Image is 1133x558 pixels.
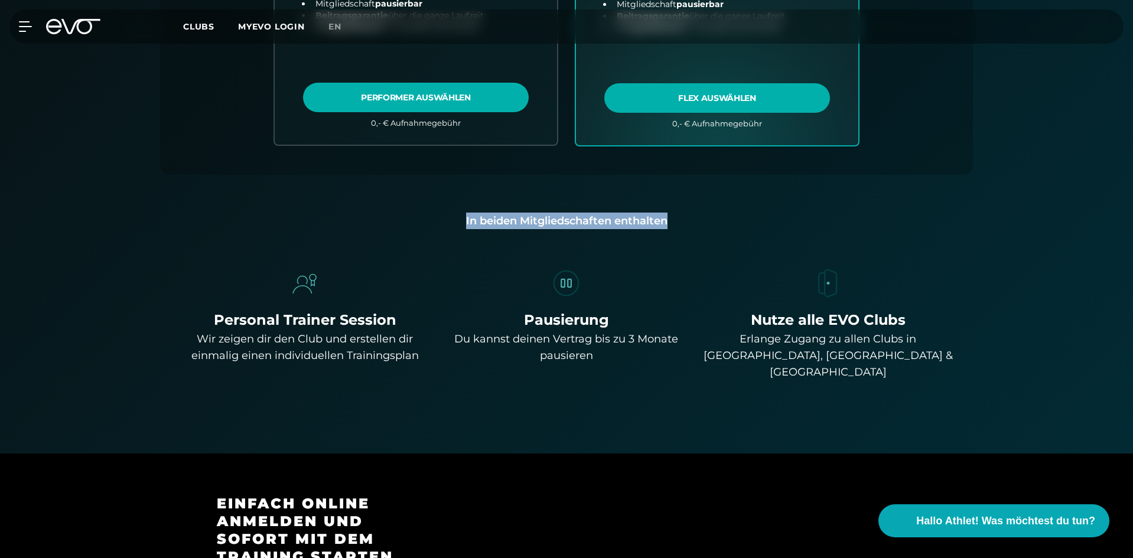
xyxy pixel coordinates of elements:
div: Du kannst deinen Vertrag bis zu 3 Monate pausieren [441,331,693,364]
a: MYEVO LOGIN [238,21,305,32]
div: Wir zeigen dir den Club und erstellen dir einmalig einen individuellen Trainingsplan [179,331,431,364]
img: evofitness [812,267,845,300]
div: Personal Trainer Session [179,309,431,331]
div: In beiden Mitgliedschaften enthalten [179,213,954,229]
button: Hallo Athlet! Was möchtest du tun? [878,504,1109,537]
div: Nutze alle EVO Clubs [702,309,954,331]
img: evofitness [550,267,583,300]
span: Clubs [183,21,214,32]
a: Clubs [183,21,238,32]
div: Pausierung [441,309,693,331]
span: en [328,21,341,32]
a: en [328,20,356,34]
div: Erlange Zugang zu allen Clubs in [GEOGRAPHIC_DATA], [GEOGRAPHIC_DATA] & [GEOGRAPHIC_DATA] [702,331,954,380]
span: Hallo Athlet! Was möchtest du tun? [916,513,1095,529]
img: evofitness [288,267,321,300]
